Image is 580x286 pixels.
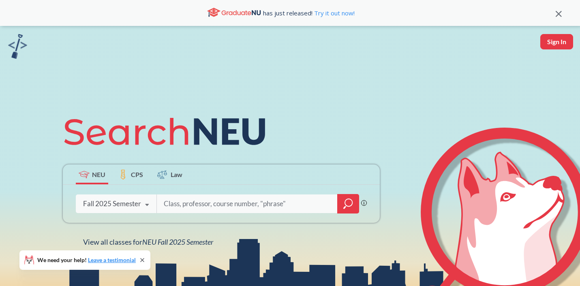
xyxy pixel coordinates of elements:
span: NEU Fall 2025 Semester [142,237,213,246]
span: NEU [92,170,105,179]
span: has just released! [263,9,355,17]
button: Sign In [540,34,573,49]
svg: magnifying glass [343,198,353,209]
a: Try it out now! [312,9,355,17]
img: sandbox logo [8,34,27,59]
a: Leave a testimonial [88,256,136,263]
a: sandbox logo [8,34,27,61]
input: Class, professor, course number, "phrase" [163,195,332,212]
div: Fall 2025 Semester [83,199,141,208]
span: We need your help! [37,257,136,263]
div: magnifying glass [337,194,359,213]
span: CPS [131,170,143,179]
span: Law [171,170,182,179]
span: View all classes for [83,237,213,246]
